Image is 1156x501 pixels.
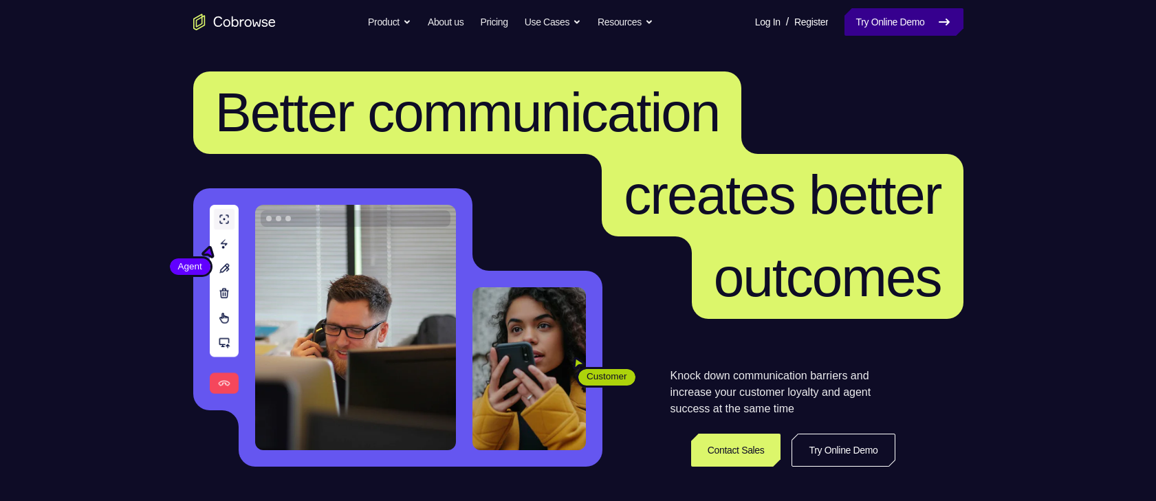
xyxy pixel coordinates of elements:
button: Product [368,8,411,36]
a: Go to the home page [193,14,276,30]
img: A customer support agent talking on the phone [255,205,456,450]
button: Use Cases [525,8,581,36]
p: Knock down communication barriers and increase your customer loyalty and agent success at the sam... [670,368,895,417]
a: Pricing [480,8,508,36]
a: Register [794,8,828,36]
a: Log In [755,8,781,36]
span: / [786,14,789,30]
span: creates better [624,164,941,225]
a: Try Online Demo [844,8,963,36]
span: outcomes [714,247,941,308]
a: Try Online Demo [792,434,895,467]
span: Better communication [215,82,720,143]
button: Resources [598,8,653,36]
a: About us [428,8,464,36]
a: Contact Sales [691,434,781,467]
img: A customer holding their phone [472,287,586,450]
